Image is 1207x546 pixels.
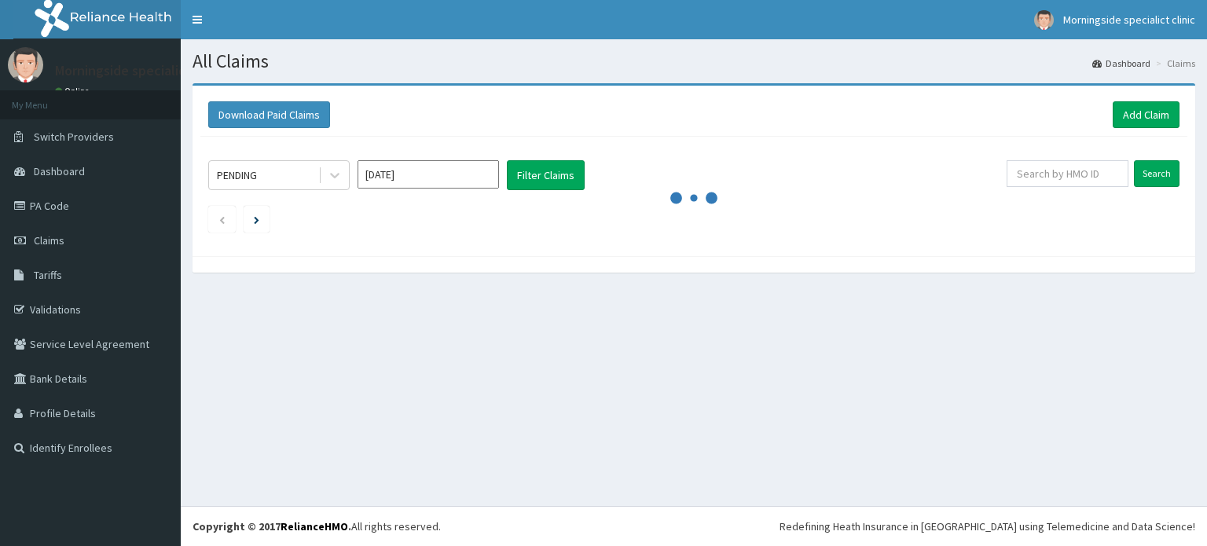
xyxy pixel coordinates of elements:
[8,47,43,82] img: User Image
[670,174,717,222] svg: audio-loading
[1063,13,1195,27] span: Morningside specialict clinic
[1092,57,1150,70] a: Dashboard
[34,130,114,144] span: Switch Providers
[181,506,1207,546] footer: All rights reserved.
[208,101,330,128] button: Download Paid Claims
[1113,101,1179,128] a: Add Claim
[358,160,499,189] input: Select Month and Year
[217,167,257,183] div: PENDING
[1152,57,1195,70] li: Claims
[1134,160,1179,187] input: Search
[1034,10,1054,30] img: User Image
[218,212,226,226] a: Previous page
[780,519,1195,534] div: Redefining Heath Insurance in [GEOGRAPHIC_DATA] using Telemedicine and Data Science!
[254,212,259,226] a: Next page
[193,519,351,533] strong: Copyright © 2017 .
[55,86,93,97] a: Online
[55,64,227,78] p: Morningside specialict clinic
[281,519,348,533] a: RelianceHMO
[34,233,64,247] span: Claims
[34,164,85,178] span: Dashboard
[34,268,62,282] span: Tariffs
[193,51,1195,71] h1: All Claims
[507,160,585,190] button: Filter Claims
[1007,160,1128,187] input: Search by HMO ID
